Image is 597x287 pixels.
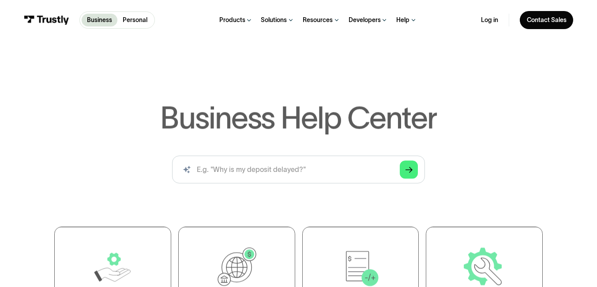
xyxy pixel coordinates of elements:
[527,16,567,24] div: Contact Sales
[82,14,117,26] a: Business
[117,14,153,26] a: Personal
[349,16,381,24] div: Developers
[396,16,409,24] div: Help
[24,15,69,25] img: Trustly Logo
[172,156,425,183] input: search
[123,15,147,25] p: Personal
[261,16,287,24] div: Solutions
[172,156,425,183] form: Search
[481,16,498,24] a: Log in
[87,15,112,25] p: Business
[303,16,333,24] div: Resources
[219,16,245,24] div: Products
[520,11,574,30] a: Contact Sales
[160,102,436,133] h1: Business Help Center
